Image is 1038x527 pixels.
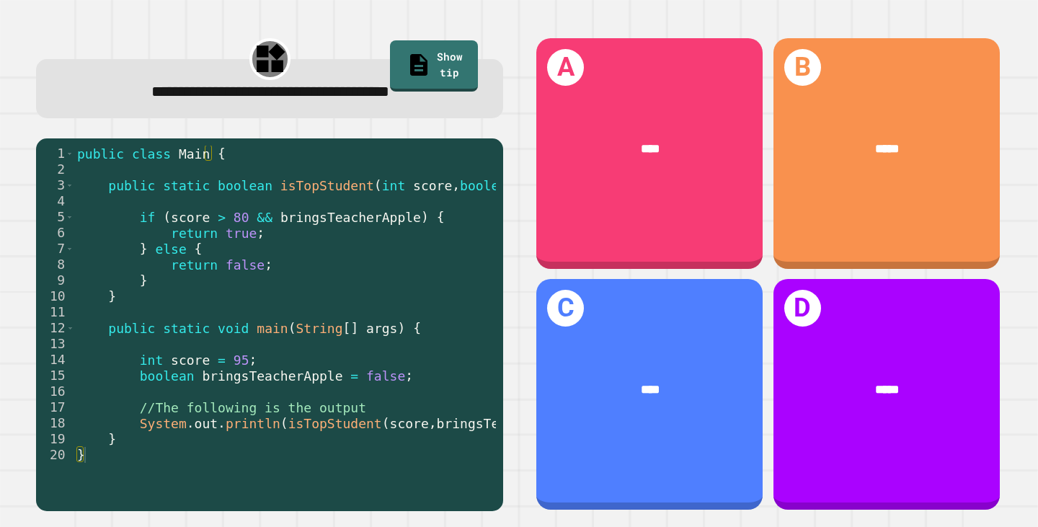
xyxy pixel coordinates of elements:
[66,241,74,257] span: Toggle code folding, rows 7 through 9
[36,304,74,320] div: 11
[36,320,74,336] div: 12
[547,49,584,86] h1: A
[784,49,821,86] h1: B
[36,177,74,193] div: 3
[36,431,74,447] div: 19
[36,336,74,352] div: 13
[36,225,74,241] div: 6
[36,209,74,225] div: 5
[36,193,74,209] div: 4
[36,257,74,273] div: 8
[36,146,74,161] div: 1
[36,384,74,399] div: 16
[784,290,821,327] h1: D
[36,241,74,257] div: 7
[36,288,74,304] div: 10
[36,273,74,288] div: 9
[547,290,584,327] h1: C
[36,368,74,384] div: 15
[36,161,74,177] div: 2
[66,320,74,336] span: Toggle code folding, rows 12 through 19
[66,177,74,193] span: Toggle code folding, rows 3 through 10
[390,40,478,91] a: Show tip
[36,415,74,431] div: 18
[36,447,74,463] div: 20
[36,399,74,415] div: 17
[66,146,74,161] span: Toggle code folding, rows 1 through 20
[36,352,74,368] div: 14
[66,209,74,225] span: Toggle code folding, rows 5 through 6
